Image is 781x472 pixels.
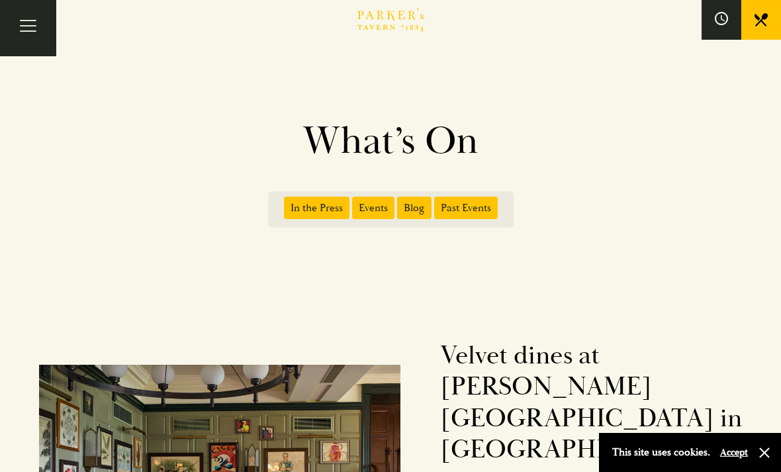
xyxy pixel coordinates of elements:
h1: What’s On [79,118,702,165]
span: In the Press [284,197,349,219]
span: Blog [397,197,432,219]
button: Close and accept [758,446,771,459]
h2: Velvet dines at [PERSON_NAME][GEOGRAPHIC_DATA] in [GEOGRAPHIC_DATA] [440,340,762,467]
button: Accept [720,446,748,459]
span: Events [352,197,394,219]
p: This site uses cookies. [612,443,710,462]
span: Past Events [434,197,498,219]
